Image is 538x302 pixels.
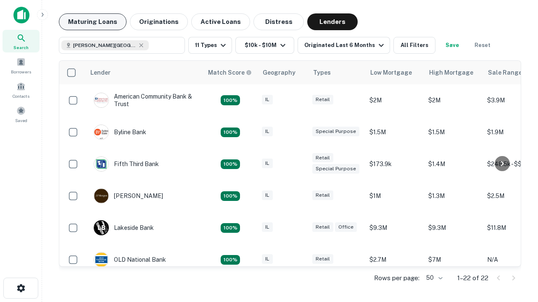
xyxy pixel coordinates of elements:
[263,68,295,78] div: Geography
[312,127,359,136] div: Special Purpose
[221,255,240,265] div: Matching Properties: 2, hasApolloMatch: undefined
[312,153,333,163] div: Retail
[3,30,40,52] a: Search
[308,61,365,84] th: Types
[221,128,240,138] div: Matching Properties: 2, hasApolloMatch: undefined
[496,235,538,275] iframe: Chat Widget
[90,68,111,78] div: Lender
[94,220,154,235] div: Lakeside Bank
[298,37,390,54] button: Originated Last 6 Months
[424,180,483,212] td: $1.3M
[94,188,163,203] div: [PERSON_NAME]
[208,68,250,77] h6: Match Score
[424,116,483,148] td: $1.5M
[423,272,444,284] div: 50
[94,93,108,107] img: picture
[262,95,273,104] div: IL
[262,159,273,168] div: IL
[374,273,419,283] p: Rows per page:
[94,189,108,203] img: picture
[3,54,40,77] a: Borrowers
[365,116,424,148] td: $1.5M
[262,127,273,136] div: IL
[365,61,424,84] th: Low Mortgage
[262,190,273,200] div: IL
[335,222,357,232] div: Office
[424,61,483,84] th: High Mortgage
[94,157,108,171] img: picture
[203,61,258,84] th: Capitalize uses an advanced AI algorithm to match your search with the best lender. The match sco...
[424,212,483,244] td: $9.3M
[312,254,333,264] div: Retail
[304,40,386,50] div: Originated Last 6 Months
[85,61,203,84] th: Lender
[94,125,108,139] img: picture
[365,84,424,116] td: $2M
[365,212,424,244] td: $9.3M
[94,125,146,140] div: Byline Bank
[208,68,252,77] div: Capitalize uses an advanced AI algorithm to match your search with the best lender. The match sco...
[262,222,273,232] div: IL
[94,156,159,172] div: Fifth Third Bank
[253,13,304,30] button: Distress
[221,95,240,105] div: Matching Properties: 2, hasApolloMatch: undefined
[3,103,40,125] a: Saved
[258,61,308,84] th: Geography
[11,68,31,75] span: Borrowers
[312,190,333,200] div: Retail
[15,117,27,124] span: Saved
[313,68,331,78] div: Types
[59,13,127,30] button: Maturing Loans
[312,164,359,174] div: Special Purpose
[439,37,466,54] button: Save your search to get updates of matches that match your search criteria.
[365,180,424,212] td: $1M
[262,254,273,264] div: IL
[307,13,358,30] button: Lenders
[221,223,240,233] div: Matching Properties: 3, hasApolloMatch: undefined
[469,37,496,54] button: Reset
[312,222,333,232] div: Retail
[424,148,483,180] td: $1.4M
[365,148,424,180] td: $173.9k
[457,273,488,283] p: 1–22 of 22
[94,253,108,267] img: picture
[365,244,424,276] td: $2.7M
[130,13,188,30] button: Originations
[188,37,232,54] button: 11 Types
[429,68,473,78] div: High Mortgage
[191,13,250,30] button: Active Loans
[235,37,294,54] button: $10k - $10M
[221,159,240,169] div: Matching Properties: 2, hasApolloMatch: undefined
[393,37,435,54] button: All Filters
[98,224,105,232] p: L B
[312,95,333,104] div: Retail
[424,84,483,116] td: $2M
[3,78,40,101] a: Contacts
[94,252,166,267] div: OLD National Bank
[424,244,483,276] td: $7M
[13,7,29,23] img: capitalize-icon.png
[73,42,136,49] span: [PERSON_NAME][GEOGRAPHIC_DATA], [GEOGRAPHIC_DATA]
[488,68,522,78] div: Sale Range
[221,191,240,201] div: Matching Properties: 2, hasApolloMatch: undefined
[13,93,29,99] span: Contacts
[94,93,195,108] div: American Community Bank & Trust
[13,44,29,51] span: Search
[370,68,412,78] div: Low Mortgage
